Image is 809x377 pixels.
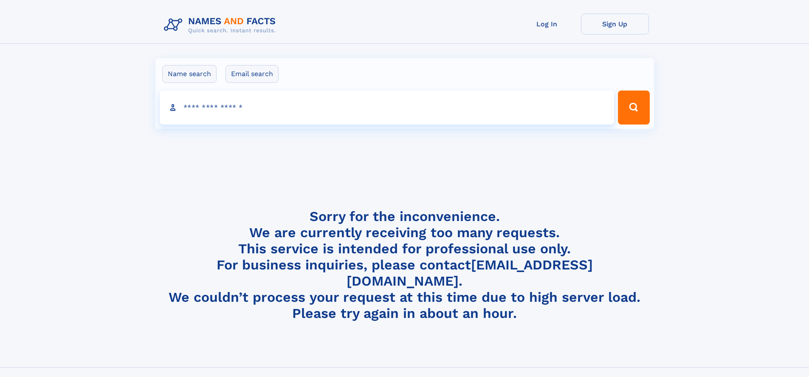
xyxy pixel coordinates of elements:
[160,91,615,125] input: search input
[226,65,279,83] label: Email search
[347,257,593,289] a: [EMAIL_ADDRESS][DOMAIN_NAME]
[162,65,217,83] label: Name search
[161,208,649,322] h4: Sorry for the inconvenience. We are currently receiving too many requests. This service is intend...
[618,91,649,125] button: Search Button
[513,14,581,34] a: Log In
[581,14,649,34] a: Sign Up
[161,14,283,37] img: Logo Names and Facts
